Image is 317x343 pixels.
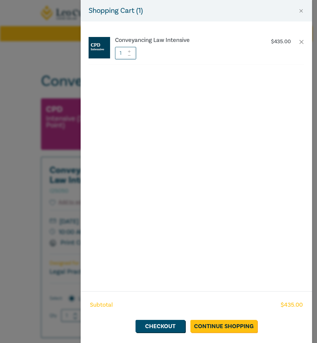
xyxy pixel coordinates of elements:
a: Checkout [136,320,185,332]
input: 1 [115,47,136,59]
p: $ 435.00 [271,39,291,45]
span: Subtotal [90,301,113,309]
h5: Shopping Cart ( 1 ) [89,5,143,16]
a: Continue Shopping [190,320,257,332]
span: $ 435.00 [281,301,303,309]
a: Conveyancing Law Intensive [115,37,258,44]
img: CPD%20Intensive.jpg [89,37,110,58]
button: Close [298,8,304,14]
